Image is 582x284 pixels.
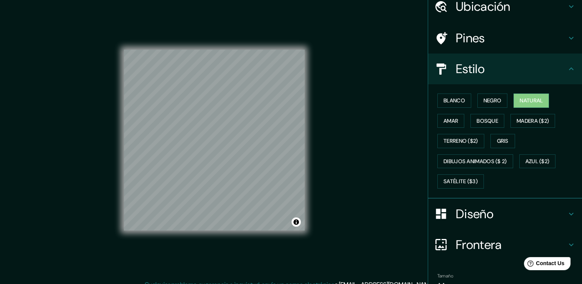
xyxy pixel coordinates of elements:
[292,217,301,227] button: Alternar atribución
[444,116,458,126] font: Amar
[437,154,513,169] button: Dibujos animados ($ 2)
[437,272,453,279] label: Tamaño
[437,134,484,148] button: Terreno ($2)
[514,254,574,276] iframe: Help widget launcher
[519,154,556,169] button: Azul ($2)
[456,61,567,77] h4: Estilo
[484,96,502,105] font: Negro
[444,96,465,105] font: Blanco
[456,206,567,222] h4: Diseño
[477,94,508,108] button: Negro
[124,50,305,231] canvas: Mapa
[456,30,567,46] h4: Pines
[520,96,543,105] font: Natural
[490,134,515,148] button: Gris
[428,199,582,229] div: Diseño
[428,23,582,53] div: Pines
[477,116,498,126] font: Bosque
[444,157,507,166] font: Dibujos animados ($ 2)
[517,116,549,126] font: Madera ($2)
[525,157,550,166] font: Azul ($2)
[470,114,504,128] button: Bosque
[437,94,471,108] button: Blanco
[428,53,582,84] div: Estilo
[428,229,582,260] div: Frontera
[510,114,555,128] button: Madera ($2)
[514,94,549,108] button: Natural
[497,136,509,146] font: Gris
[437,174,484,189] button: Satélite ($3)
[444,136,478,146] font: Terreno ($2)
[437,114,464,128] button: Amar
[456,237,567,252] h4: Frontera
[444,177,478,186] font: Satélite ($3)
